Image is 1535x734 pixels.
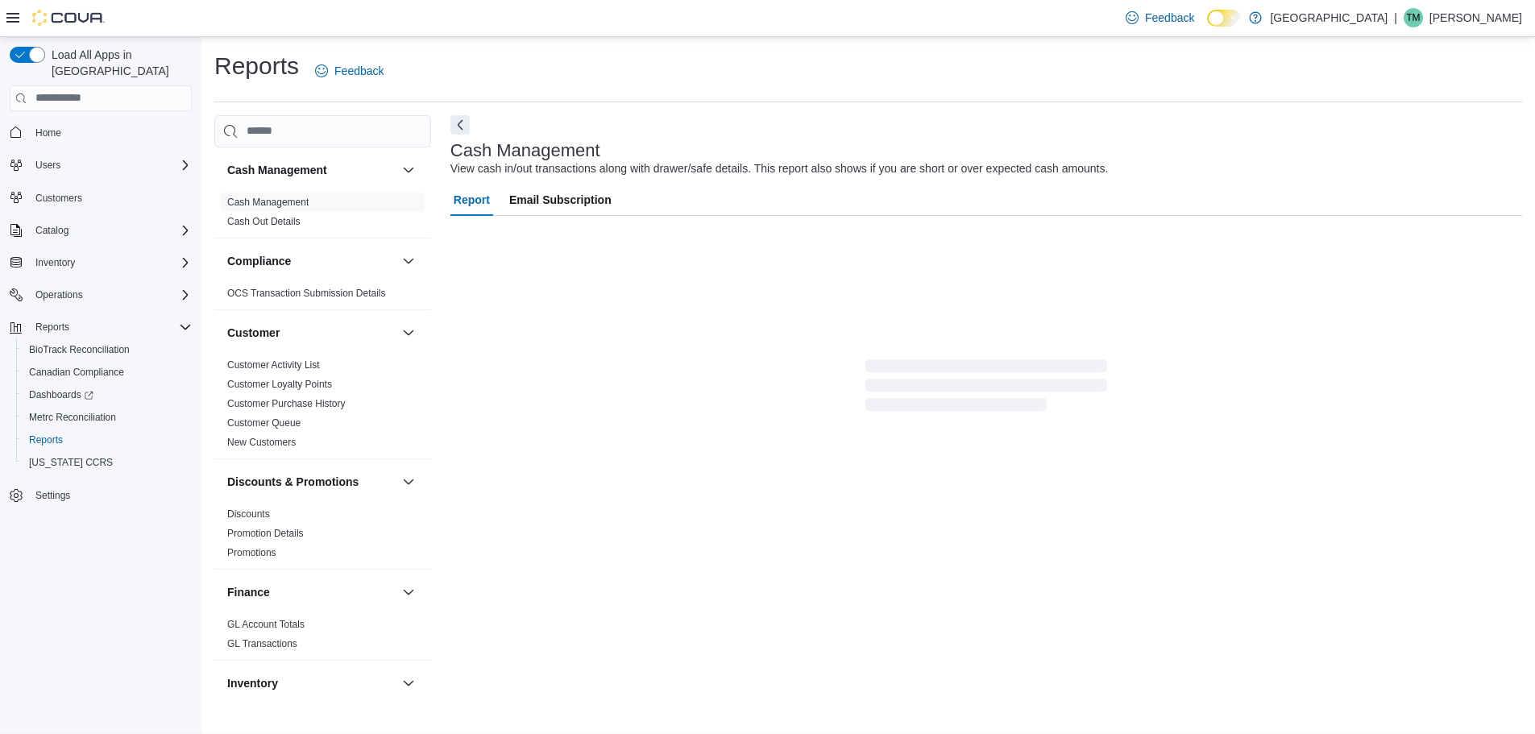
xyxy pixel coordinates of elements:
[3,284,198,306] button: Operations
[29,221,75,240] button: Catalog
[29,156,192,175] span: Users
[29,317,76,337] button: Reports
[227,162,396,178] button: Cash Management
[29,156,67,175] button: Users
[29,485,192,505] span: Settings
[3,186,198,209] button: Customers
[29,456,113,469] span: [US_STATE] CCRS
[3,251,198,274] button: Inventory
[35,288,83,301] span: Operations
[29,221,192,240] span: Catalog
[454,184,490,216] span: Report
[227,637,297,650] span: GL Transactions
[334,63,384,79] span: Feedback
[1207,10,1241,27] input: Dark Mode
[35,159,60,172] span: Users
[450,115,470,135] button: Next
[23,385,192,404] span: Dashboards
[399,160,418,180] button: Cash Management
[227,359,320,371] a: Customer Activity List
[23,340,192,359] span: BioTrack Reconciliation
[227,584,396,600] button: Finance
[227,197,309,208] a: Cash Management
[23,385,100,404] a: Dashboards
[29,343,130,356] span: BioTrack Reconciliation
[227,675,278,691] h3: Inventory
[29,122,192,143] span: Home
[227,584,270,600] h3: Finance
[16,429,198,451] button: Reports
[227,474,396,490] button: Discounts & Promotions
[227,417,301,429] span: Customer Queue
[35,192,82,205] span: Customers
[227,215,301,228] span: Cash Out Details
[214,504,431,569] div: Discounts & Promotions
[29,317,192,337] span: Reports
[1145,10,1194,26] span: Feedback
[227,619,305,630] a: GL Account Totals
[227,398,346,409] a: Customer Purchase History
[3,219,198,242] button: Catalog
[29,253,81,272] button: Inventory
[1394,8,1397,27] p: |
[227,162,327,178] h3: Cash Management
[214,50,299,82] h1: Reports
[32,10,105,26] img: Cova
[29,388,93,401] span: Dashboards
[10,114,192,549] nav: Complex example
[29,188,192,208] span: Customers
[399,583,418,602] button: Finance
[29,189,89,208] a: Customers
[29,486,77,505] a: Settings
[509,184,612,216] span: Email Subscription
[227,638,297,649] a: GL Transactions
[23,453,119,472] a: [US_STATE] CCRS
[214,355,431,458] div: Customer
[227,618,305,631] span: GL Account Totals
[1119,2,1201,34] a: Feedback
[23,453,192,472] span: Washington CCRS
[227,417,301,429] a: Customer Queue
[227,527,304,540] span: Promotion Details
[35,224,68,237] span: Catalog
[309,55,390,87] a: Feedback
[399,674,418,693] button: Inventory
[227,253,396,269] button: Compliance
[35,126,61,139] span: Home
[865,363,1107,414] span: Loading
[227,546,276,559] span: Promotions
[227,216,301,227] a: Cash Out Details
[227,508,270,520] a: Discounts
[23,408,192,427] span: Metrc Reconciliation
[29,411,116,424] span: Metrc Reconciliation
[227,437,296,448] a: New Customers
[23,430,192,450] span: Reports
[23,408,122,427] a: Metrc Reconciliation
[227,379,332,390] a: Customer Loyalty Points
[3,154,198,176] button: Users
[35,321,69,334] span: Reports
[227,397,346,410] span: Customer Purchase History
[1404,8,1423,27] div: Tre Mace
[1406,8,1420,27] span: TM
[3,483,198,507] button: Settings
[227,675,396,691] button: Inventory
[29,433,63,446] span: Reports
[1270,8,1388,27] p: [GEOGRAPHIC_DATA]
[227,508,270,520] span: Discounts
[3,316,198,338] button: Reports
[399,472,418,491] button: Discounts & Promotions
[227,378,332,391] span: Customer Loyalty Points
[35,256,75,269] span: Inventory
[227,287,386,300] span: OCS Transaction Submission Details
[227,547,276,558] a: Promotions
[29,285,89,305] button: Operations
[23,363,131,382] a: Canadian Compliance
[399,323,418,342] button: Customer
[3,121,198,144] button: Home
[16,406,198,429] button: Metrc Reconciliation
[227,436,296,449] span: New Customers
[227,528,304,539] a: Promotion Details
[227,196,309,209] span: Cash Management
